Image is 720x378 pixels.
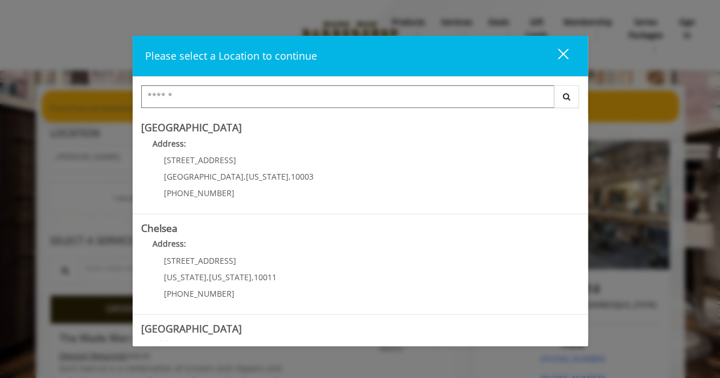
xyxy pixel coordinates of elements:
[153,138,186,149] b: Address:
[164,272,207,283] span: [US_STATE]
[207,272,209,283] span: ,
[252,272,254,283] span: ,
[244,171,246,182] span: ,
[537,44,575,68] button: close dialog
[141,322,242,335] b: [GEOGRAPHIC_DATA]
[141,85,554,108] input: Search Center
[291,171,314,182] span: 10003
[164,188,234,198] span: [PHONE_NUMBER]
[141,85,579,114] div: Center Select
[164,255,236,266] span: [STREET_ADDRESS]
[289,171,291,182] span: ,
[164,171,244,182] span: [GEOGRAPHIC_DATA]
[141,121,242,134] b: [GEOGRAPHIC_DATA]
[153,238,186,249] b: Address:
[246,171,289,182] span: [US_STATE]
[141,221,178,235] b: Chelsea
[254,272,277,283] span: 10011
[164,155,236,165] span: [STREET_ADDRESS]
[145,49,317,63] span: Please select a Location to continue
[560,93,573,101] i: Search button
[209,272,252,283] span: [US_STATE]
[164,288,234,299] span: [PHONE_NUMBER]
[153,339,186,350] b: Address:
[545,48,567,65] div: close dialog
